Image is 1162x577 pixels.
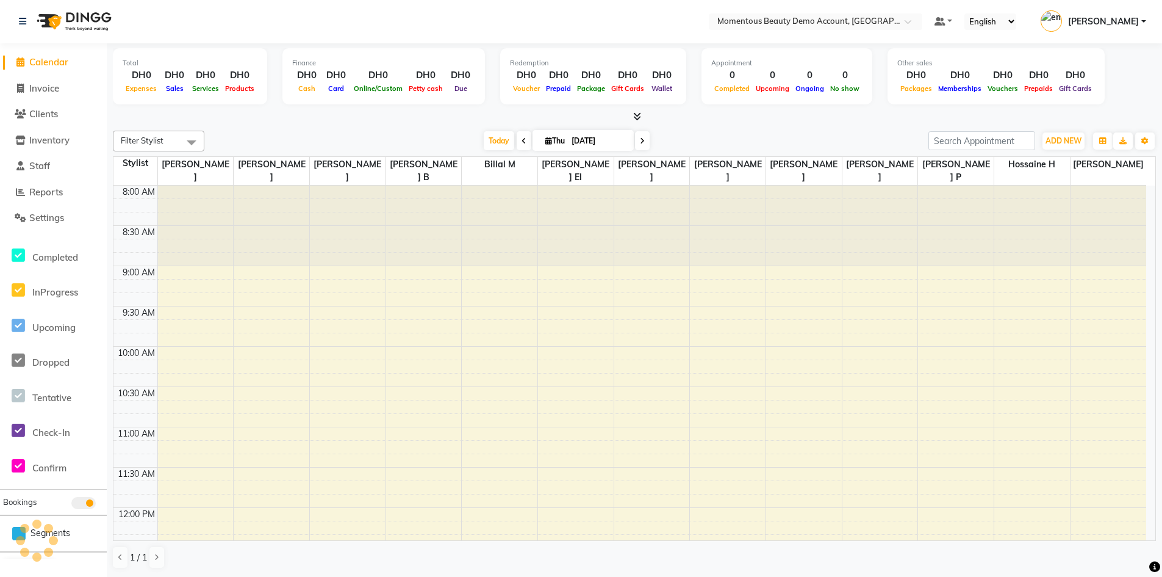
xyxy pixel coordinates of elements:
span: Bookings [3,497,37,507]
span: [PERSON_NAME] [1068,15,1139,28]
span: [PERSON_NAME] [842,157,918,185]
span: Hossaine H [994,157,1070,172]
div: 9:30 AM [120,307,157,319]
span: Filter Stylist [121,136,163,145]
div: Appointment [711,58,863,68]
div: 8:30 AM [120,226,157,239]
span: Upcoming [753,84,792,93]
input: 2025-09-04 [568,132,629,150]
div: Total [123,58,257,68]
span: Petty cash [406,84,446,93]
div: DH0 [608,68,647,82]
a: Staff [3,159,104,173]
span: Prepaids [1021,84,1056,93]
span: Completed [711,84,753,93]
div: DH0 [647,68,676,82]
span: Memberships [935,84,984,93]
span: Today [484,131,514,150]
div: 11:00 AM [115,427,157,440]
div: 0 [827,68,863,82]
span: [PERSON_NAME] [234,157,309,185]
span: Voucher [510,84,543,93]
span: Expenses [123,84,160,93]
span: Prepaid [543,84,574,93]
a: Reports [3,186,104,200]
div: 11:30 AM [115,468,157,481]
span: Online/Custom [351,84,406,93]
span: ADD NEW [1045,136,1081,145]
span: Gift Cards [608,84,647,93]
div: Stylist [113,157,157,170]
div: 9:00 AM [120,266,157,279]
span: [PERSON_NAME] B [386,157,462,185]
img: emily [1041,10,1062,32]
div: DH0 [935,68,984,82]
div: 0 [753,68,792,82]
div: 0 [792,68,827,82]
span: Cash [295,84,318,93]
div: DH0 [406,68,446,82]
span: Ongoing [792,84,827,93]
span: Staff [29,160,50,172]
span: [PERSON_NAME] [614,157,690,185]
span: [PERSON_NAME] [310,157,386,185]
span: Dropped [32,357,70,368]
div: DH0 [897,68,935,82]
span: Inventory [29,134,70,146]
span: Completed [32,252,78,263]
div: Other sales [897,58,1095,68]
span: No show [827,84,863,93]
div: DH0 [446,68,475,82]
div: DH0 [321,68,351,82]
span: Invoice [29,82,59,94]
span: Tentative [32,392,71,404]
div: 10:00 AM [115,347,157,360]
div: DH0 [543,68,574,82]
span: [PERSON_NAME] El [538,157,614,185]
div: DH0 [1056,68,1095,82]
div: DH0 [574,68,608,82]
span: Due [451,84,470,93]
span: [PERSON_NAME] [158,157,234,185]
span: Products [222,84,257,93]
span: Settings [29,212,64,223]
div: DH0 [510,68,543,82]
span: Billal M [462,157,537,172]
div: DH0 [123,68,160,82]
div: DH0 [1021,68,1056,82]
span: 1 / 1 [130,551,147,564]
span: Reports [29,186,63,198]
div: DH0 [189,68,222,82]
span: Check-In [32,427,70,438]
div: Redemption [510,58,676,68]
span: Upcoming [32,322,76,333]
a: Calendar [3,56,104,70]
span: Confirm [32,462,66,474]
div: 12:00 PM [116,508,157,521]
span: Packages [897,84,935,93]
a: Settings [3,211,104,225]
span: Services [189,84,222,93]
span: InProgress [32,286,78,298]
span: Sales [163,84,187,93]
div: 8:00 AM [120,186,157,198]
div: DH0 [160,68,189,82]
span: [PERSON_NAME] P [918,157,994,185]
div: 0 [711,68,753,82]
div: DH0 [351,68,406,82]
div: Finance [292,58,475,68]
span: Clients [29,108,58,120]
span: Wallet [648,84,675,93]
input: Search Appointment [928,131,1035,150]
div: DH0 [292,68,321,82]
div: DH0 [222,68,257,82]
div: 10:30 AM [115,387,157,400]
img: logo [31,4,115,38]
span: [PERSON_NAME] [766,157,842,185]
button: ADD NEW [1042,132,1085,150]
a: Clients [3,107,104,122]
a: Inventory [3,134,104,148]
a: Invoice [3,82,104,96]
span: Calendar [29,56,68,68]
span: Card [325,84,347,93]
